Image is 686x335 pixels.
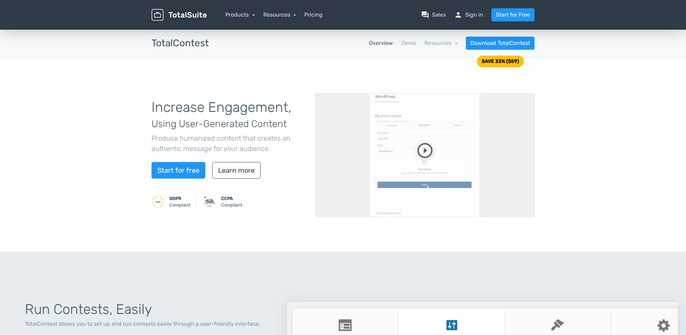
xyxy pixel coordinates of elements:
span: Using User-Generated Content [151,118,287,130]
a: Pricing [304,11,323,19]
a: Resources [263,11,296,18]
a: Resources [424,40,458,46]
a: Download TotalContest [466,37,535,50]
img: TotalSuite for WordPress [151,9,207,21]
a: Products [225,11,255,18]
h1: Increase Engagement, [151,100,305,130]
strong: GDPR [169,196,182,201]
h3: TotalContest [151,38,209,49]
img: CCPA [203,195,216,208]
strong: CCPA [221,196,233,201]
a: personSign in [454,11,483,19]
a: question_answerSales [421,11,446,19]
span: person [454,11,462,19]
h1: Run Contests, Easily [25,302,271,317]
a: Start for free [151,162,205,179]
a: Start for Free [491,8,535,21]
a: Demo [401,39,416,47]
p: TotalContest allows you to set up and run contests easily through a user-friendly interface. [25,320,271,328]
small: Compliant [169,195,190,208]
div: SAVE 33% ($59) [482,59,519,64]
a: Learn more [212,162,261,179]
span: question_answer [421,11,429,19]
small: Compliant [221,195,242,208]
a: Overview [369,39,393,47]
img: GDPR [151,195,164,208]
p: Produce humanized content that creates an authentic message for your audience. [151,133,305,154]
